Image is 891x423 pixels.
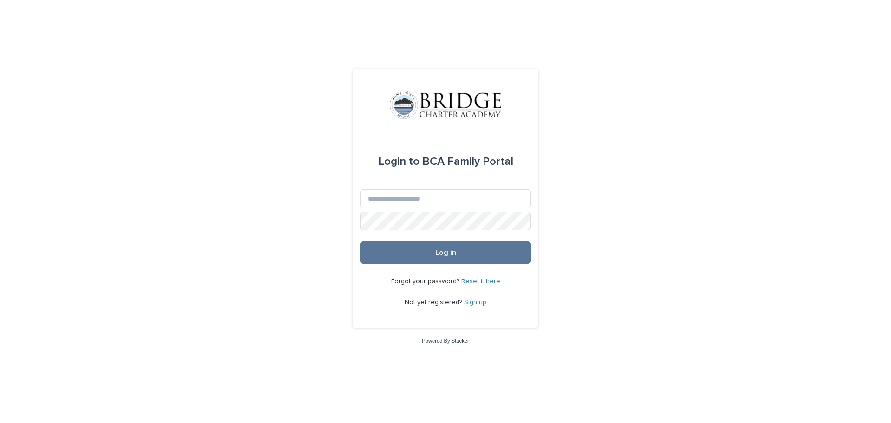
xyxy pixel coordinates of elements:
[461,278,500,285] a: Reset it here
[464,299,486,306] a: Sign up
[378,149,513,175] div: BCA Family Portal
[435,249,456,256] span: Log in
[390,91,501,119] img: V1C1m3IdTEidaUdm9Hs0
[422,338,469,344] a: Powered By Stacker
[378,156,420,167] span: Login to
[405,299,464,306] span: Not yet registered?
[391,278,461,285] span: Forgot your password?
[360,241,531,264] button: Log in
